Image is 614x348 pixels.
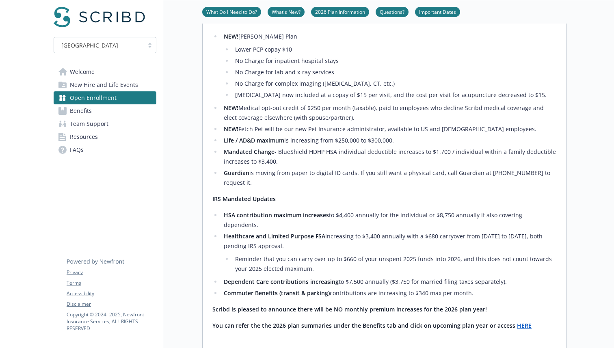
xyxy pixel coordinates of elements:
[221,103,557,123] li: Medical opt-out credit of $250 per month (taxable), paid to employees who decline Scribd medical ...
[233,254,557,274] li: Reminder that you can carry over up to $660 of your unspent 2025 funds into 2026, and this does n...
[224,169,249,177] strong: Guardian
[224,32,238,40] strong: NEW!
[70,104,92,117] span: Benefits
[268,8,305,15] a: What's New?
[67,290,156,297] a: Accessibility
[221,124,557,134] li: Fetch Pet will be our new Pet Insurance administrator, available to US and [DEMOGRAPHIC_DATA] emp...
[70,65,95,78] span: Welcome
[221,288,557,298] li: contributions are increasing to $340 max per month.
[70,143,84,156] span: FAQs
[212,195,276,203] strong: IRS Mandated Updates
[54,143,156,156] a: FAQs
[58,41,140,50] span: [GEOGRAPHIC_DATA]
[224,148,275,156] strong: Mandated Change
[67,279,156,287] a: Terms
[67,269,156,276] a: Privacy
[70,78,138,91] span: New Hire and Life Events
[311,8,369,15] a: 2026 Plan Information
[233,56,557,66] li: No Charge for inpatient hospital stays
[221,168,557,188] li: is moving from paper to digital ID cards. If you still want a physical card, call Guardian at [PH...
[224,289,330,297] strong: Commuter Benefits (transit & parking)
[54,104,156,117] a: Benefits
[54,117,156,130] a: Team Support
[376,8,409,15] a: Questions?
[221,136,557,145] li: is increasing from $250,000 to $300,000.
[202,8,261,15] a: What Do I Need to Do?
[233,90,557,100] li: [MEDICAL_DATA] now included at a copay of $15 per visit, and the cost per visit for acupuncture d...
[224,278,339,285] strong: Dependent Care contributions increasing
[67,300,156,308] a: Disclaimer
[224,211,329,219] strong: HSA contribution maximum increases
[224,125,238,133] strong: NEW!
[70,117,108,130] span: Team Support
[233,79,557,89] li: No Charge for complex imaging ([MEDICAL_DATA], CT, etc.)
[224,232,325,240] strong: Healthcare and Limited Purpose FSA
[61,41,118,50] span: [GEOGRAPHIC_DATA]
[221,277,557,287] li: to $7,500 annually ($3,750 for married filing taxes separately).
[224,136,284,144] strong: Life / AD&D maximum
[221,210,557,230] li: to $4,400 annually for the individual or $8,750 annually if also covering dependents.
[224,104,238,112] strong: NEW!
[415,8,460,15] a: Important Dates
[212,322,515,329] strong: You can refer the the 2026 plan summaries under the Benefits tab and click on upcoming plan year ...
[212,305,487,313] strong: Scribd is pleased to announce there will be NO monthly premium increases for the 2026 plan year!
[233,67,557,77] li: No Charge for lab and x-ray services
[54,65,156,78] a: Welcome
[221,147,557,166] li: - BlueShield HDHP HSA individual deductible increases to $1,700 / individual within a family dedu...
[70,130,98,143] span: Resources
[233,45,557,54] li: Lower PCP copay $10
[221,231,557,274] li: increasing to $3,400 annually with a $680 carryover from [DATE] to [DATE], both pending IRS appro...
[54,78,156,91] a: New Hire and Life Events
[70,91,117,104] span: Open Enrollment
[517,322,532,329] a: HERE
[67,311,156,332] p: Copyright © 2024 - 2025 , Newfront Insurance Services, ALL RIGHTS RESERVED
[221,32,557,100] li: [PERSON_NAME] Plan
[54,91,156,104] a: Open Enrollment
[54,130,156,143] a: Resources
